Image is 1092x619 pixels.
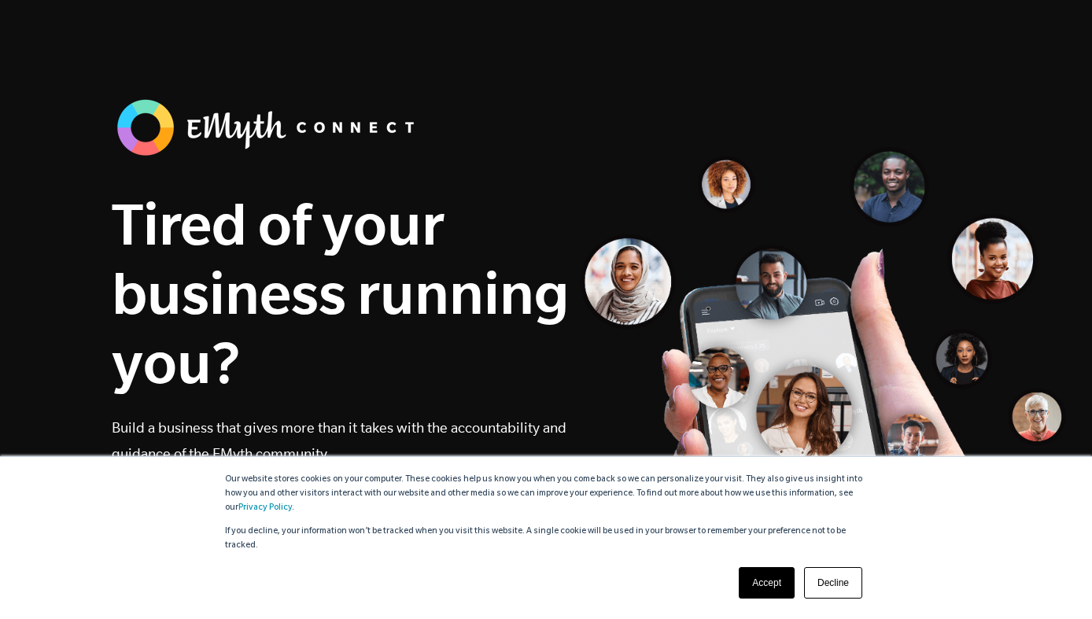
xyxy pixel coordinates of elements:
p: Build a business that gives more than it takes with the accountability and guidance of the EMyth ... [112,415,570,466]
h1: Tired of your business running you? [112,189,570,396]
p: Our website stores cookies on your computer. These cookies help us know you when you come back so... [225,473,867,515]
a: Privacy Policy [238,503,292,513]
img: banner_logo [112,94,426,160]
p: If you decline, your information won’t be tracked when you visit this website. A single cookie wi... [225,525,867,553]
a: Accept [739,567,795,599]
a: Decline [804,567,862,599]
